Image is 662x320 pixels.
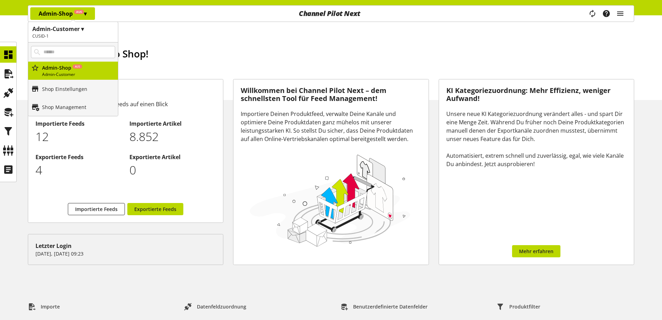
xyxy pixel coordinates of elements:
a: Produktfilter [491,301,546,313]
a: Importierte Feeds [68,203,125,215]
span: Mehr erfahren [519,248,553,255]
p: 0 [129,161,216,179]
nav: main navigation [28,5,634,22]
h3: KI Kategoriezuordnung: Mehr Effizienz, weniger Aufwand! [446,87,627,102]
span: ▾ [84,10,87,17]
p: Admin-Shop [42,64,115,71]
a: Mehr erfahren [512,245,560,257]
h2: [DATE] ist der [DATE] [39,64,634,72]
a: Shop Management [28,98,118,116]
span: Importierte Feeds [75,205,118,213]
span: Aus [76,10,82,14]
img: 78e1b9dcff1e8392d83655fcfc870417.svg [248,152,412,249]
p: Admin-Shop [39,9,87,18]
p: Shop Management [42,103,86,111]
span: Exportierte Feeds [134,205,176,213]
span: Benutzerdefinierte Datenfelder [353,303,428,310]
h3: Feed-Übersicht [35,87,216,97]
a: Importe [22,301,65,313]
h2: Exportierte Feeds [35,153,122,161]
p: [DATE], [DATE] 09:23 [35,250,216,257]
a: Datenfeldzuordnung [178,301,252,313]
p: 12 [35,128,122,146]
h2: CUSID-1 [32,33,114,39]
p: 4 [35,161,122,179]
div: Importiere Deinen Produktfeed, verwalte Deine Kanäle und optimiere Deine Produktdaten ganz mühelo... [241,110,421,143]
a: Benutzerdefinierte Datenfelder [335,301,433,313]
h2: Importierte Artikel [129,119,216,128]
a: Shop Einstellungen [28,80,118,98]
span: Datenfeldzuordnung [197,303,246,310]
div: Unsere neue KI Kategoriezuordnung verändert alles - und spart Dir eine Menge Zeit. Während Du frü... [446,110,627,168]
span: Aus [75,64,80,69]
h2: Exportierte Artikel [129,153,216,161]
span: Importe [41,303,60,310]
h3: Willkommen bei Channel Pilot Next – dem schnellsten Tool für Feed Management! [241,87,421,102]
p: Admin-Customer [42,71,115,78]
h1: Admin-Customer ▾ [32,25,114,33]
p: 8852 [129,128,216,146]
div: Alle Informationen zu Deinen Feeds auf einen Blick [35,100,216,108]
div: Letzter Login [35,242,216,250]
a: Exportierte Feeds [127,203,183,215]
h2: Importierte Feeds [35,119,122,128]
span: Produktfilter [509,303,540,310]
p: Shop Einstellungen [42,85,87,93]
